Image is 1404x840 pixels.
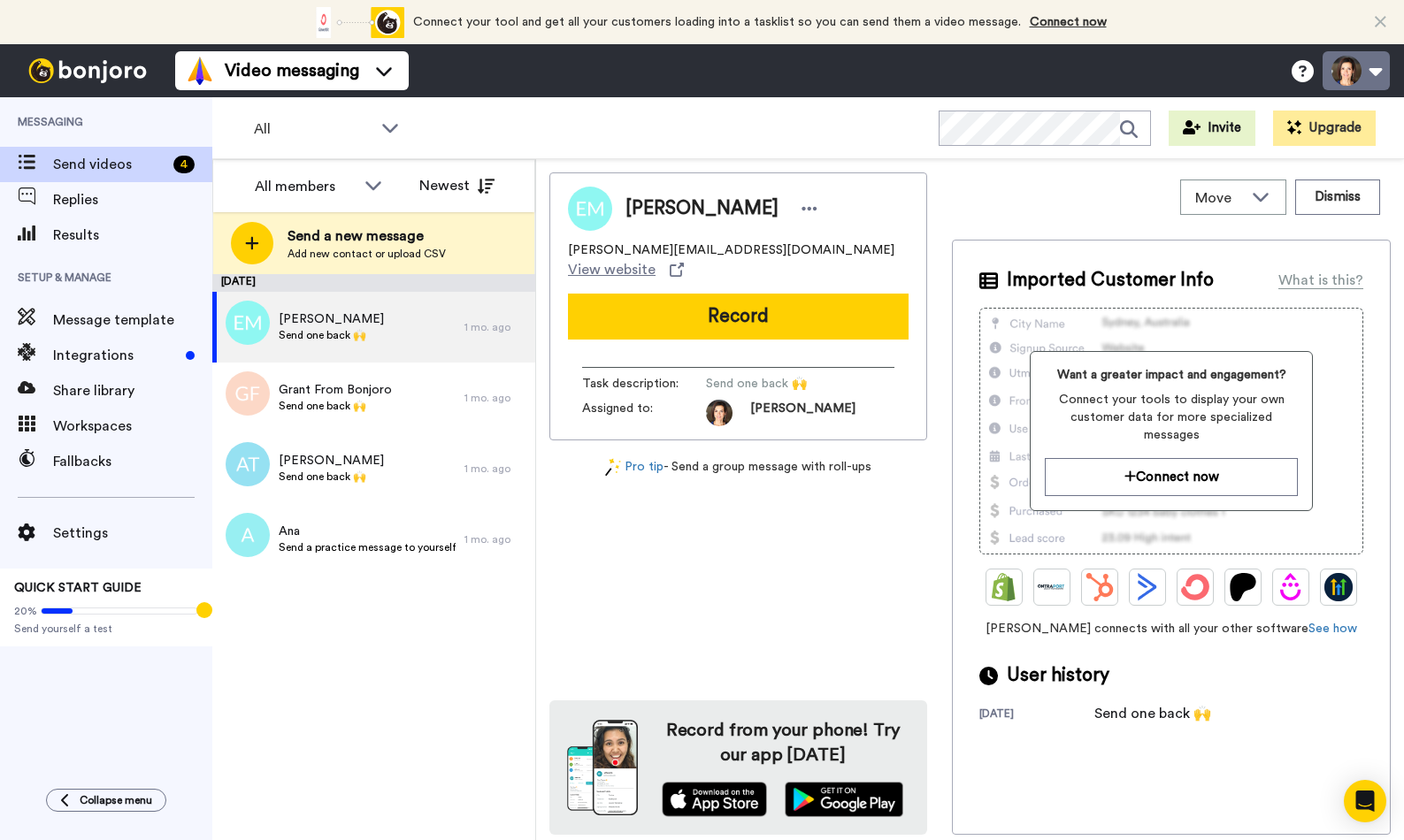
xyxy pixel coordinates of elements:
button: Invite [1169,111,1255,146]
span: [PERSON_NAME] [750,400,855,426]
img: at.png [226,442,270,486]
span: Fallbacks [53,451,212,472]
button: Record [568,294,909,340]
span: Replies [53,189,212,210]
img: ActiveCampaign [1133,573,1162,601]
a: View website [568,259,684,280]
img: ACg8ocI-HoNdl_7NCp6_LVSD9BxI9Rlss9ZjTUSLOyTqn8aeXYYlgTXk=s96-c [706,400,733,426]
span: Task description : [582,375,706,393]
button: Connect now [1045,458,1298,496]
span: Want a greater impact and engagement? [1045,366,1298,384]
div: [DATE] [212,274,535,292]
div: Open Intercom Messenger [1344,780,1386,822]
img: vm-color.svg [186,57,214,85]
span: Connect your tool and get all your customers loading into a tasklist so you can send them a video... [413,16,1021,28]
div: 4 [173,156,195,173]
span: Connect your tools to display your own customer data for more specialized messages [1045,391,1298,444]
span: Send one back 🙌 [279,470,384,484]
div: Tooltip anchor [196,602,212,618]
span: Settings [53,523,212,544]
span: User history [1007,662,1109,689]
span: Video messaging [225,58,359,83]
img: appstore [662,782,767,817]
span: Message template [53,309,212,331]
div: [DATE] [979,706,1094,724]
span: Send a new message [288,225,446,247]
span: Add new contact or upload CSV [288,247,446,261]
button: Upgrade [1273,111,1376,146]
h4: Record from your phone! Try our app [DATE] [656,718,909,767]
div: 1 mo. ago [464,320,526,334]
span: 20% [14,604,37,618]
img: download [567,720,638,815]
span: [PERSON_NAME][EMAIL_ADDRESS][DOMAIN_NAME] [568,241,894,259]
span: Assigned to: [582,400,706,426]
a: Connect now [1030,16,1107,28]
img: ConvertKit [1181,573,1209,601]
a: Pro tip [605,458,664,477]
span: Imported Customer Info [1007,267,1214,294]
span: Send one back 🙌 [279,328,384,342]
div: 1 mo. ago [464,391,526,405]
span: View website [568,259,656,280]
div: Send one back 🙌 [1094,703,1211,724]
img: GoHighLevel [1324,573,1353,601]
img: a.png [226,513,270,557]
div: All members [255,176,356,197]
img: bj-logo-header-white.svg [21,58,154,83]
button: Dismiss [1295,179,1380,215]
img: em.png [226,301,270,345]
img: Image of Eric Melchor [568,187,612,231]
span: All [254,118,372,140]
button: Newest [406,168,508,203]
img: Ontraport [1038,573,1066,601]
div: animation [307,7,404,38]
img: Patreon [1229,573,1257,601]
span: Send videos [53,154,166,175]
span: Results [53,225,212,246]
img: Shopify [990,573,1018,601]
span: Move [1195,187,1243,209]
img: Hubspot [1086,573,1114,601]
span: Integrations [53,345,179,366]
a: See how [1308,622,1357,635]
img: playstore [785,782,904,817]
img: Drip [1277,573,1305,601]
img: gf.png [226,371,270,416]
button: Collapse menu [46,789,166,812]
span: [PERSON_NAME] connects with all your other software [979,620,1363,638]
span: Ana [279,523,456,540]
img: magic-wand.svg [605,458,621,477]
span: Workspaces [53,416,212,437]
span: [PERSON_NAME] [279,310,384,328]
span: Send one back 🙌 [279,399,392,413]
span: [PERSON_NAME] [625,195,779,222]
span: Send a practice message to yourself [279,540,456,554]
span: Share library [53,380,212,401]
div: What is this? [1278,270,1363,291]
div: - Send a group message with roll-ups [549,458,927,477]
span: [PERSON_NAME] [279,452,384,470]
span: Collapse menu [80,793,152,807]
span: Send yourself a test [14,622,198,636]
div: 1 mo. ago [464,462,526,476]
span: Grant From Bonjoro [279,381,392,399]
span: QUICK START GUIDE [14,582,142,594]
div: 1 mo. ago [464,532,526,546]
span: Send one back 🙌 [706,375,874,393]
